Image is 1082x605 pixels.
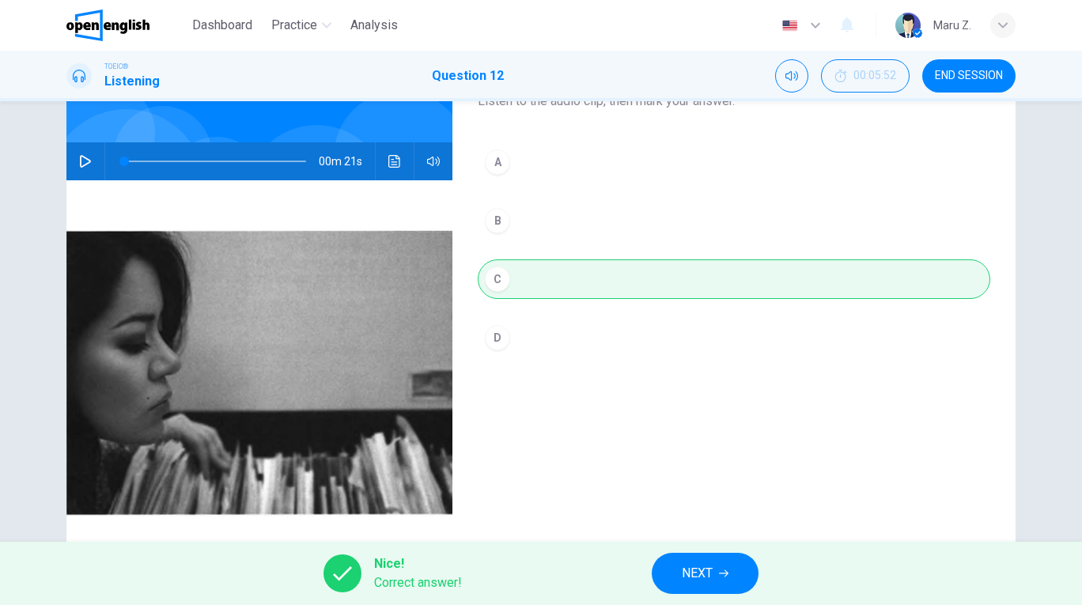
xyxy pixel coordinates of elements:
[265,11,338,40] button: Practice
[186,11,259,40] button: Dashboard
[66,9,149,41] img: OpenEnglish logo
[104,61,128,72] span: TOEIC®
[374,554,462,573] span: Nice!
[350,16,398,35] span: Analysis
[104,72,160,91] h1: Listening
[382,142,407,180] button: Click to see the audio transcription
[344,11,404,40] button: Analysis
[780,20,800,32] img: en
[853,70,896,82] span: 00:05:52
[374,573,462,592] span: Correct answer!
[478,92,990,111] span: Listen to the audio clip, then mark your answer.
[66,180,452,565] img: Photographs
[652,553,759,594] button: NEXT
[271,16,317,35] span: Practice
[192,16,252,35] span: Dashboard
[821,59,910,93] div: Hide
[895,13,921,38] img: Profile picture
[319,142,375,180] span: 00m 21s
[933,16,971,35] div: Maru Z.
[682,562,713,584] span: NEXT
[935,70,1003,82] span: END SESSION
[922,59,1016,93] button: END SESSION
[775,59,808,93] div: Mute
[432,66,504,85] h1: Question 12
[821,59,910,93] button: 00:05:52
[66,9,186,41] a: OpenEnglish logo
